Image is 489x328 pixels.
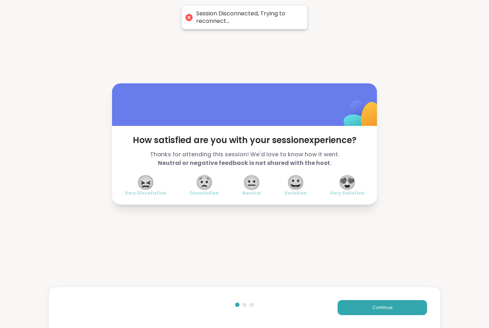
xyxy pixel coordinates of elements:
[372,304,392,311] span: Continue
[125,150,364,167] span: Thanks for attending this session! We'd love to know how it went.
[190,190,219,196] span: Dissatisfied
[327,82,398,153] img: ShareWell Logomark
[287,176,305,189] span: 😀
[125,190,166,196] span: Very Dissatisfied
[338,300,427,315] button: Continue
[125,134,364,146] span: How satisfied are you with your session experience?
[158,159,331,167] b: Neutral or negative feedback is not shared with the host.
[338,176,356,189] span: 😍
[330,190,364,196] span: Very Satisfied
[196,10,300,25] div: Session Disconnected, Trying to reconnect...
[285,190,306,196] span: Satisfied
[195,176,213,189] span: 😟
[242,190,261,196] span: Neutral
[137,176,155,189] span: 😖
[243,176,261,189] span: 😐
